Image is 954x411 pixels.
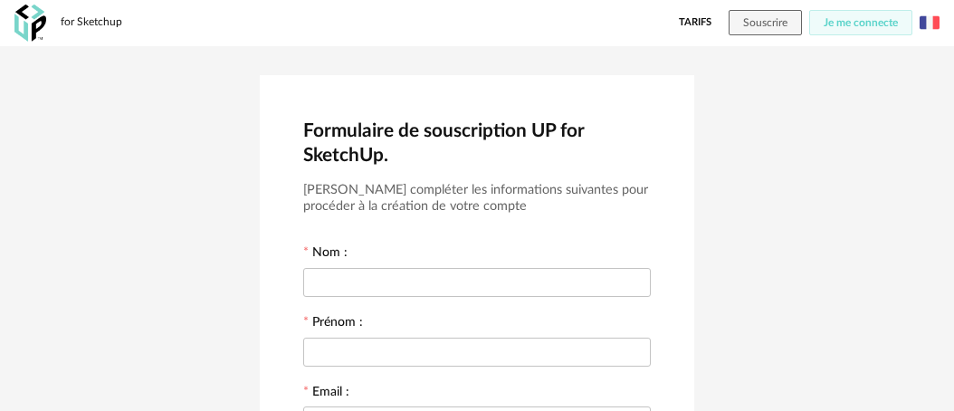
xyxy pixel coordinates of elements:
h3: [PERSON_NAME] compléter les informations suivantes pour procéder à la création de votre compte [303,182,651,215]
label: Prénom : [303,316,363,332]
div: for Sketchup [61,15,122,30]
span: Souscrire [743,17,787,28]
label: Email : [303,386,349,402]
span: Je me connecte [824,17,898,28]
a: Tarifs [679,10,711,35]
img: fr [920,13,940,33]
button: Je me connecte [809,10,912,35]
label: Nom : [303,246,348,263]
img: OXP [14,5,46,42]
button: Souscrire [729,10,802,35]
h2: Formulaire de souscription UP for SketchUp. [303,119,651,167]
